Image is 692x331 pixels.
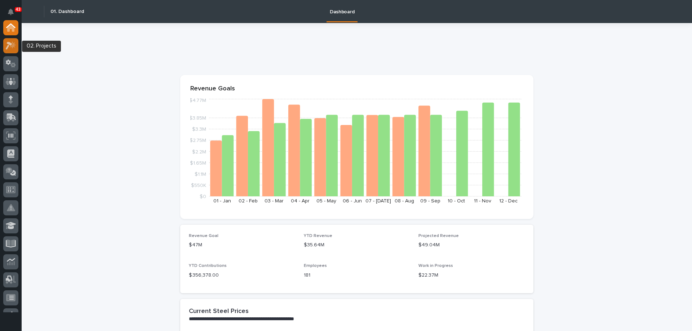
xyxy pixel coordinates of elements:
[189,308,249,316] h2: Current Steel Prices
[3,312,18,327] button: users-avatar
[316,198,336,203] text: 05 - May
[448,198,465,203] text: 10 - Oct
[195,171,206,176] tspan: $1.1M
[190,160,206,165] tspan: $1.65M
[192,127,206,132] tspan: $3.3M
[189,234,218,238] span: Revenue Goal
[189,98,206,103] tspan: $4.77M
[190,85,523,93] p: Revenue Goals
[474,198,491,203] text: 11 - Nov
[189,241,295,249] p: $47M
[9,9,18,20] div: Notifications43
[418,234,459,238] span: Projected Revenue
[304,234,332,238] span: YTD Revenue
[418,264,453,268] span: Work in Progress
[192,149,206,154] tspan: $2.2M
[189,116,206,121] tspan: $3.85M
[418,241,525,249] p: $49.04M
[304,264,327,268] span: Employees
[190,138,206,143] tspan: $2.75M
[304,272,410,279] p: 181
[499,198,518,203] text: 12 - Dec
[418,272,525,279] p: $22.37M
[420,198,440,203] text: 09 - Sep
[213,198,231,203] text: 01 - Jan
[291,198,310,203] text: 04 - Apr
[64,9,97,15] h2: 01. Dashboard
[189,272,295,279] p: $ 356,378.00
[304,241,410,249] p: $35.64M
[16,7,21,12] p: 43
[189,264,227,268] span: YTD Contributions
[343,198,362,203] text: 06 - Jun
[395,198,414,203] text: 08 - Aug
[365,198,391,203] text: 07 - [DATE]
[200,194,206,199] tspan: $0
[38,3,51,17] img: Workspace Logo
[191,183,206,188] tspan: $550K
[265,198,284,203] text: 03 - Mar
[3,4,18,19] button: Notifications
[239,198,258,203] text: 02 - Feb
